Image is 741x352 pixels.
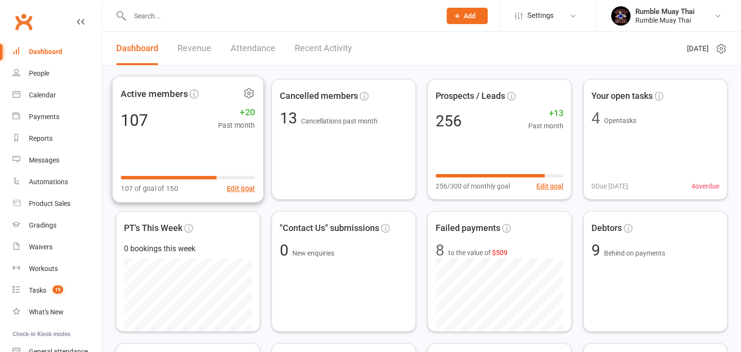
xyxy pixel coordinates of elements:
span: Active members [121,86,188,101]
div: Workouts [29,265,58,272]
span: 13 [280,109,301,127]
div: Reports [29,135,53,142]
button: Edit goal [536,181,563,191]
div: Gradings [29,221,56,229]
span: Past month [528,121,563,131]
div: 8 [436,243,444,258]
div: Rumble Muay Thai [635,7,695,16]
div: Rumble Muay Thai [635,16,695,25]
a: Automations [13,171,102,193]
span: Prospects / Leads [436,89,505,103]
a: People [13,63,102,84]
span: Your open tasks [591,89,653,103]
span: 0 [280,241,292,259]
span: Behind on payments [604,249,665,257]
span: 0 Due [DATE] [591,181,628,191]
a: Dashboard [13,41,102,63]
img: thumb_image1688088946.png [611,6,631,26]
span: [DATE] [687,43,709,54]
span: Open tasks [604,117,636,124]
a: Messages [13,149,102,171]
div: Calendar [29,91,56,99]
div: Messages [29,156,59,164]
a: Dashboard [116,32,158,65]
div: 107 [121,112,148,128]
div: What's New [29,308,64,316]
span: Past month [218,120,255,131]
span: 4 overdue [691,181,719,191]
a: Payments [13,106,102,128]
span: to the value of [448,247,508,258]
span: "Contact Us" submissions [280,221,379,235]
span: 15 [53,285,63,294]
a: Reports [13,128,102,149]
a: Waivers [13,236,102,258]
span: 256/300 of monthly goal [436,181,510,191]
a: Calendar [13,84,102,106]
button: Edit goal [227,183,255,194]
span: +13 [528,107,563,121]
span: Debtors [591,221,622,235]
span: Cancellations past month [301,117,378,125]
a: Product Sales [13,193,102,215]
span: Add [464,12,476,20]
span: 9 [591,241,604,259]
span: 107 of goal of 150 [121,183,178,194]
span: Failed payments [436,221,500,235]
a: What's New [13,301,102,323]
button: Add [447,8,488,24]
div: Dashboard [29,48,62,55]
a: Workouts [13,258,102,280]
div: Automations [29,178,68,186]
div: Waivers [29,243,53,251]
a: Recent Activity [295,32,352,65]
div: Payments [29,113,59,121]
input: Search... [127,9,434,23]
div: Product Sales [29,200,70,207]
span: Cancelled members [280,89,358,103]
span: $509 [492,249,508,257]
div: 256 [436,113,462,129]
span: +20 [218,105,255,120]
a: Clubworx [12,10,36,34]
div: People [29,69,49,77]
span: PT's This Week [124,221,182,235]
div: Tasks [29,286,46,294]
span: Settings [527,5,554,27]
a: Revenue [178,32,211,65]
div: 4 [591,110,600,126]
a: Tasks 15 [13,280,102,301]
a: Gradings [13,215,102,236]
span: New enquiries [292,249,334,257]
a: Attendance [231,32,275,65]
div: 0 bookings this week [124,243,252,255]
